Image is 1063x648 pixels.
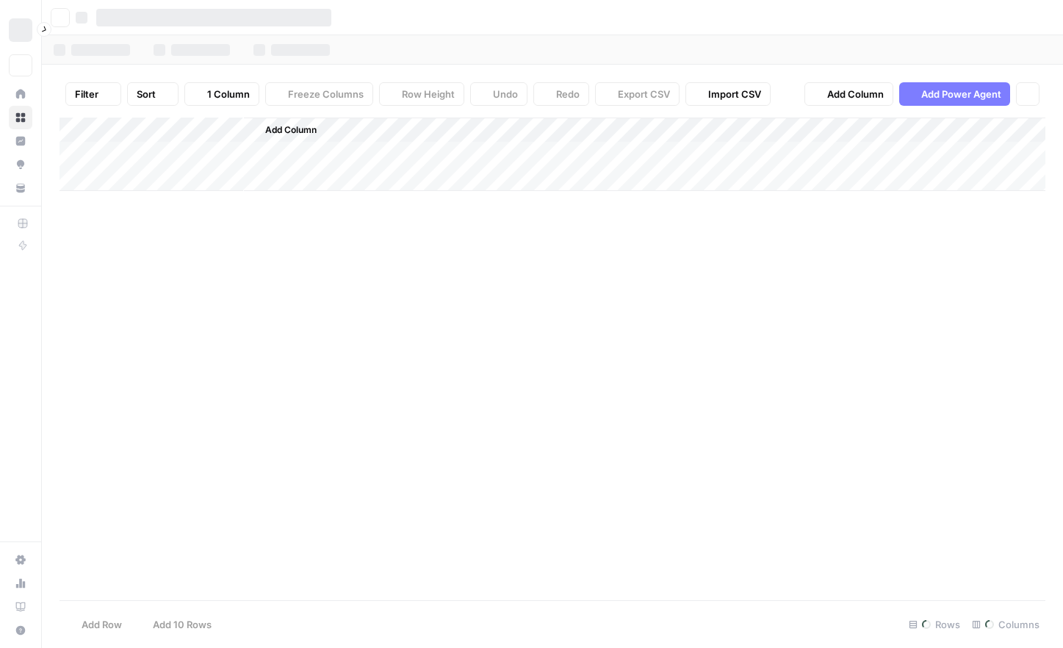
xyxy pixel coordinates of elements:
span: Filter [75,87,98,101]
a: Opportunities [9,153,32,176]
button: Help + Support [9,619,32,642]
span: Add Column [265,123,317,137]
a: Insights [9,129,32,153]
span: Export CSV [618,87,670,101]
span: Add Power Agent [921,87,1001,101]
span: Freeze Columns [288,87,364,101]
div: Columns [966,613,1045,636]
button: Export CSV [595,82,680,106]
button: Row Height [379,82,464,106]
div: Rows [903,613,966,636]
span: Import CSV [708,87,761,101]
a: Home [9,82,32,106]
button: Add 10 Rows [131,613,220,636]
button: Add Row [60,613,131,636]
span: Add Column [827,87,884,101]
button: 1 Column [184,82,259,106]
span: Sort [137,87,156,101]
a: Usage [9,572,32,595]
button: Filter [65,82,121,106]
a: Browse [9,106,32,129]
a: Settings [9,548,32,572]
button: Freeze Columns [265,82,373,106]
button: Add Power Agent [899,82,1010,106]
a: Your Data [9,176,32,200]
button: Add Column [246,120,322,140]
span: 1 Column [207,87,250,101]
span: Row Height [402,87,455,101]
a: Learning Hub [9,595,32,619]
button: Add Column [804,82,893,106]
span: Add 10 Rows [153,617,212,632]
button: Undo [470,82,527,106]
button: Sort [127,82,179,106]
button: Redo [533,82,589,106]
span: Redo [556,87,580,101]
button: Import CSV [685,82,771,106]
span: Add Row [82,617,122,632]
span: Undo [493,87,518,101]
